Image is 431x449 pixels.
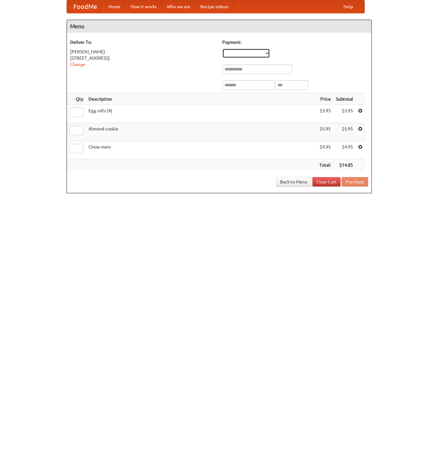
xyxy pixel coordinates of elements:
a: FoodMe [67,0,103,13]
th: Description [86,93,317,105]
td: $5.95 [317,123,333,141]
a: Recipe videos [195,0,233,13]
td: $4.95 [317,141,333,159]
h4: Menu [67,20,371,33]
a: Home [103,0,126,13]
td: $5.95 [333,123,356,141]
div: [STREET_ADDRESS] [70,55,216,61]
th: Total: [317,159,333,171]
h5: Payment: [222,39,368,45]
a: How it works [126,0,162,13]
button: Purchase [342,177,368,187]
td: Egg rolls (4) [86,105,317,123]
div: [PERSON_NAME] [70,49,216,55]
a: Help [338,0,358,13]
h5: Deliver To: [70,39,216,45]
td: $3.95 [333,105,356,123]
a: Who we are [162,0,195,13]
th: Price [317,93,333,105]
th: Subtotal [333,93,356,105]
td: Almond cookie [86,123,317,141]
th: Qty [67,93,86,105]
a: Change [70,62,85,67]
td: Chow mein [86,141,317,159]
a: Back to Menu [276,177,311,187]
th: $14.85 [333,159,356,171]
td: $4.95 [333,141,356,159]
a: Clear Cart [312,177,341,187]
td: $3.95 [317,105,333,123]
